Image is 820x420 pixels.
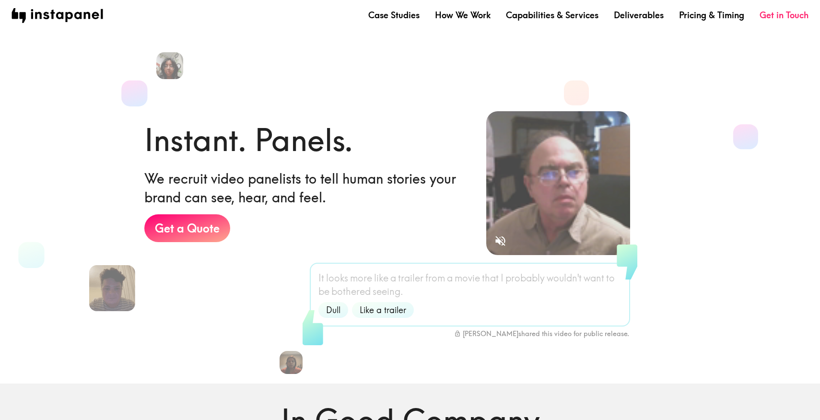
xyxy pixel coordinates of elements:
a: Capabilities & Services [506,9,598,21]
button: Sound is off [490,231,511,251]
a: Get in Touch [760,9,808,21]
a: Deliverables [614,9,664,21]
img: instapanel [12,8,103,23]
a: Case Studies [368,9,420,21]
a: Pricing & Timing [679,9,744,21]
a: How We Work [435,9,491,21]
